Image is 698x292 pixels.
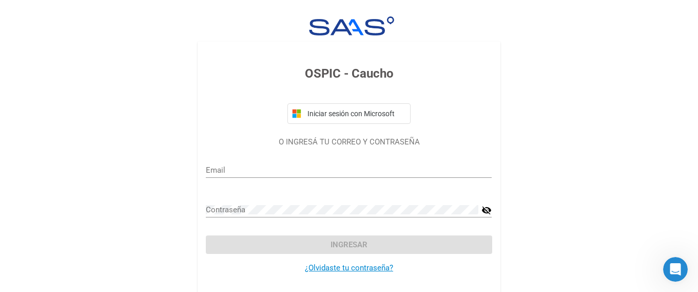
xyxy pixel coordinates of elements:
mat-icon: visibility_off [481,204,492,216]
h3: OSPIC - Caucho [206,64,492,83]
button: Ingresar [206,235,492,254]
button: Iniciar sesión con Microsoft [287,103,411,124]
span: Ingresar [331,240,367,249]
p: O INGRESÁ TU CORREO Y CONTRASEÑA [206,136,492,148]
iframe: Intercom live chat [663,257,688,282]
a: ¿Olvidaste tu contraseña? [305,263,393,272]
span: Iniciar sesión con Microsoft [305,109,406,118]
